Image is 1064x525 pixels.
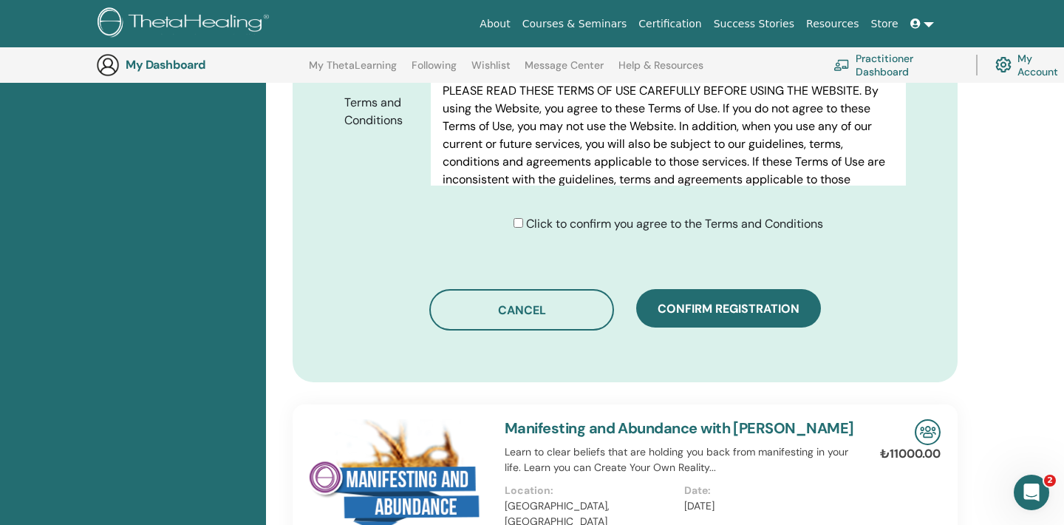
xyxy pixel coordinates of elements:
h3: My Dashboard [126,58,273,72]
img: In-Person Seminar [915,419,941,445]
a: About [474,10,516,38]
a: My ThetaLearning [309,59,397,83]
span: Cancel [498,302,546,318]
p: Date: [684,483,855,498]
a: Courses & Seminars [516,10,633,38]
p: Learn to clear beliefs that are holding you back from manifesting in your life. Learn you can Cre... [505,444,864,475]
img: logo.png [98,7,274,41]
a: Manifesting and Abundance with [PERSON_NAME] [505,419,854,438]
img: generic-user-icon.jpg [96,53,120,77]
a: Success Stories [708,10,800,38]
p: [DATE] [684,498,855,514]
a: Help & Resources [618,59,703,83]
iframe: Intercom live chat [1014,475,1049,510]
button: Cancel [429,289,614,331]
a: Message Center [525,59,604,83]
a: Store [865,10,904,38]
img: cog.svg [995,53,1012,76]
a: Following [412,59,457,83]
a: Wishlist [471,59,511,83]
a: Certification [632,10,707,38]
p: PLEASE READ THESE TERMS OF USE CAREFULLY BEFORE USING THE WEBSITE. By using the Website, you agre... [443,82,894,206]
a: Practitioner Dashboard [833,49,958,81]
p: ₺11000.00 [880,445,941,463]
label: Terms and Conditions [333,89,431,135]
p: Location: [505,483,675,498]
button: Confirm registration [636,289,821,328]
a: Resources [800,10,865,38]
span: Confirm registration [658,301,799,316]
img: chalkboard-teacher.svg [833,59,850,71]
span: 2 [1044,475,1056,487]
span: Click to confirm you agree to the Terms and Conditions [526,216,823,231]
